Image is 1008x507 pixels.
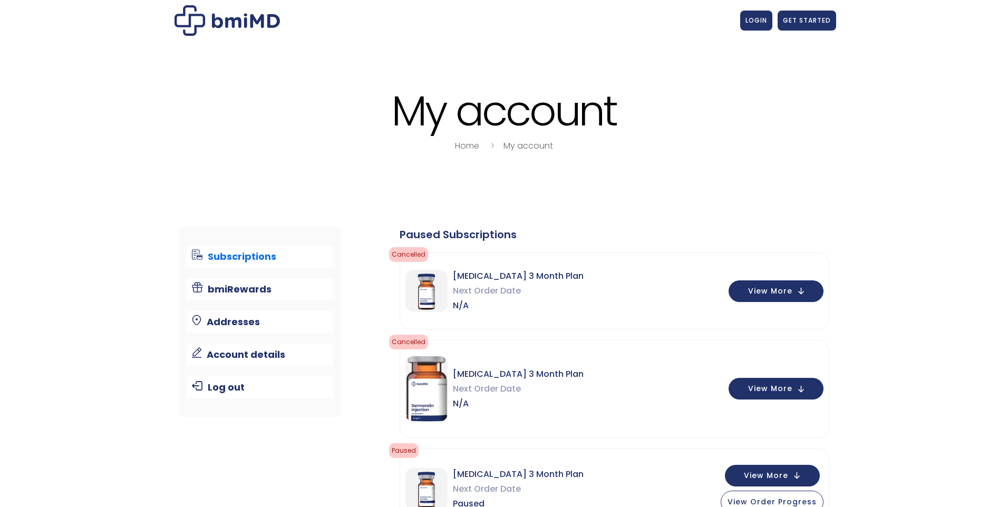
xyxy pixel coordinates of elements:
button: View More [725,465,820,486]
h1: My account [172,89,836,133]
span: View More [744,472,788,479]
span: [MEDICAL_DATA] 3 Month Plan [453,269,584,284]
span: GET STARTED [783,16,831,25]
div: Paused Subscriptions [400,227,829,242]
i: breadcrumbs separator [487,140,498,152]
span: [MEDICAL_DATA] 3 Month Plan [453,467,584,482]
a: Account details [187,344,334,366]
span: LOGIN [745,16,767,25]
a: Addresses [187,311,334,333]
span: N/A [453,396,584,411]
a: Subscriptions [187,246,334,268]
span: View More [748,385,792,392]
span: cancelled [389,335,428,349]
img: My account [175,5,280,36]
img: Sermorelin 3 Month Plan [405,356,448,422]
span: View More [748,288,792,295]
span: [MEDICAL_DATA] 3 Month Plan [453,367,584,382]
a: Home [455,140,479,152]
button: View More [729,280,823,302]
a: bmiRewards [187,278,334,300]
a: GET STARTED [778,11,836,31]
span: Next Order Date [453,284,584,298]
nav: Account pages [179,227,342,417]
span: Next Order Date [453,482,584,496]
span: View Order Progress [728,496,817,507]
button: View More [729,378,823,399]
a: Log out [187,376,334,398]
span: Next Order Date [453,382,584,396]
span: Paused [389,443,419,458]
span: cancelled [389,247,428,262]
a: My account [503,140,553,152]
img: Sermorelin 3 Month Plan [405,270,448,312]
a: LOGIN [740,11,772,31]
span: N/A [453,298,584,313]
